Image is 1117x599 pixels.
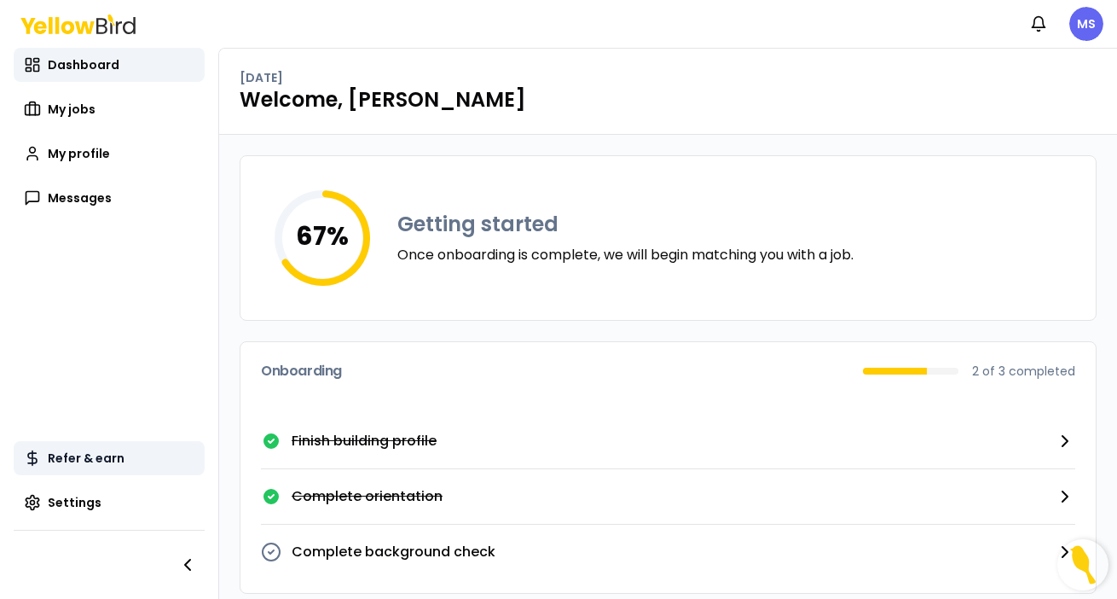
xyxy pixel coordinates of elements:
p: 2 of 3 completed [972,363,1075,380]
tspan: 67 % [296,218,349,254]
span: MS [1069,7,1103,41]
span: Refer & earn [48,450,124,467]
span: Dashboard [48,56,119,73]
a: Settings [14,486,205,520]
p: Complete background check [292,542,495,562]
p: Finish building profile [292,431,437,451]
button: Complete orientation [261,469,1075,525]
a: Finish building profile [261,414,1075,469]
button: Complete background check [261,525,1075,579]
p: [DATE] [240,69,283,86]
h3: Getting started [397,211,854,238]
p: Once onboarding is complete, we will begin matching you with a job. [397,245,854,265]
h1: Welcome, [PERSON_NAME] [240,86,1097,113]
h3: Onboarding [261,364,342,378]
p: Complete orientation [292,486,443,507]
a: My profile [14,137,205,171]
a: My jobs [14,92,205,126]
a: Refer & earn [14,441,205,475]
span: My profile [48,145,110,162]
span: Settings [48,494,101,511]
a: Messages [14,181,205,215]
span: My jobs [48,101,95,118]
span: Messages [48,189,112,206]
a: Dashboard [14,48,205,82]
button: Open Resource Center [1057,539,1108,590]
